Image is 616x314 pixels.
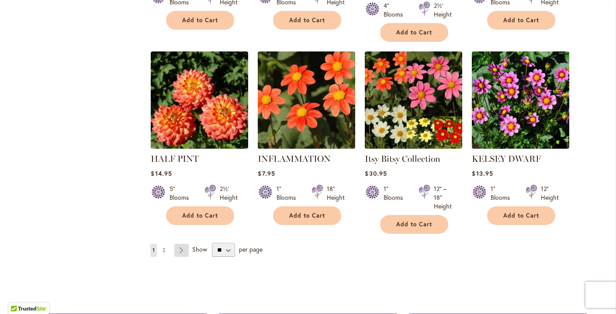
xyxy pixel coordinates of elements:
[182,17,218,24] span: Add to Cart
[192,245,207,253] span: Show
[434,184,452,211] div: 12" – 18" Height
[239,245,263,253] span: per page
[7,283,31,307] iframe: Launch Accessibility Center
[365,169,387,177] span: $30.95
[151,154,199,164] a: HALF PINT
[273,11,341,30] button: Add to Cart
[182,212,218,219] span: Add to Cart
[380,23,448,42] button: Add to Cart
[365,154,440,164] a: Itsy Bitsy Collection
[384,184,408,211] div: 1" Blooms
[472,169,493,177] span: $13.95
[503,212,539,219] span: Add to Cart
[160,244,167,257] a: 2
[434,1,452,19] div: 2½' Height
[472,154,541,164] a: KELSEY DWARF
[472,51,569,149] img: KELSEY DWARF
[151,169,172,177] span: $14.95
[170,184,194,202] div: 5" Blooms
[491,184,515,202] div: 1" Blooms
[327,184,345,202] div: 18" Height
[487,206,555,225] button: Add to Cart
[258,51,355,149] img: INFLAMMATION
[396,29,432,36] span: Add to Cart
[258,169,275,177] span: $7.95
[503,17,539,24] span: Add to Cart
[380,215,448,234] button: Add to Cart
[289,17,325,24] span: Add to Cart
[365,142,462,150] a: Itsy Bitsy Collection
[166,206,234,225] button: Add to Cart
[487,11,555,30] button: Add to Cart
[472,142,569,150] a: KELSEY DWARF
[365,51,462,149] img: Itsy Bitsy Collection
[163,247,165,253] span: 2
[289,212,325,219] span: Add to Cart
[258,142,355,150] a: INFLAMMATION
[258,154,331,164] a: INFLAMMATION
[273,206,341,225] button: Add to Cart
[152,247,155,253] span: 1
[541,184,559,202] div: 12" Height
[396,221,432,228] span: Add to Cart
[277,184,301,202] div: 1" Blooms
[166,11,234,30] button: Add to Cart
[151,142,248,150] a: HALF PINT
[384,1,408,19] div: 4" Blooms
[220,184,238,202] div: 2½' Height
[151,51,248,149] img: HALF PINT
